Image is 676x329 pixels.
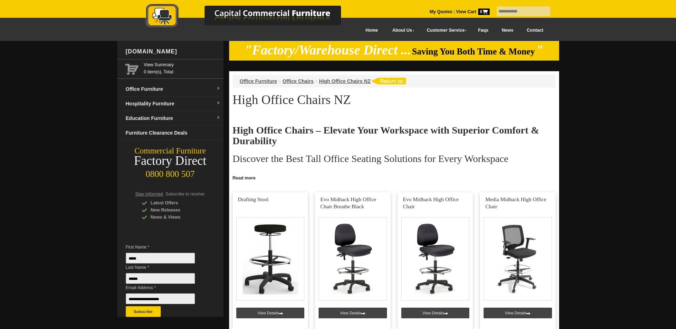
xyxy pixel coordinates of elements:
[126,273,195,284] input: Last Name *
[126,253,195,263] input: First Name *
[123,41,223,62] div: [DOMAIN_NAME]
[520,22,550,38] a: Contact
[229,173,559,182] a: Click to read more
[419,22,471,38] a: Customer Service
[117,156,223,166] div: Factory Direct
[135,192,163,197] span: Stay Informed
[123,82,223,96] a: Office Furnituredropdown
[165,192,205,197] span: Subscribe to receive:
[126,284,206,291] span: Email Address *
[495,22,520,38] a: News
[478,9,490,15] span: 0
[142,207,210,214] div: New Releases
[536,43,543,57] em: "
[216,116,221,120] img: dropdown
[385,22,419,38] a: About Us
[455,9,489,14] a: View Cart0
[126,4,376,30] img: Capital Commercial Furniture Logo
[123,96,223,111] a: Hospitality Furnituredropdown
[126,264,206,271] span: Last Name *
[117,166,223,179] div: 0800 800 507
[430,9,453,14] a: My Quotes
[233,125,540,146] strong: High Office Chairs – Elevate Your Workspace with Superior Comfort & Durability
[233,93,556,106] h1: High Office Chairs NZ
[412,47,535,56] span: Saving You Both Time & Money
[456,9,490,14] strong: View Cart
[233,153,556,164] h2: Discover the Best Tall Office Seating Solutions for Every Workspace
[126,244,206,251] span: First Name *
[279,78,281,85] li: ›
[288,172,338,177] strong: Elevated Office Seating
[216,101,221,105] img: dropdown
[319,78,371,84] a: High Office Chairs NZ
[126,306,161,317] button: Subscribe
[371,78,406,84] img: return to
[142,214,210,221] div: News & Views
[123,126,223,140] a: Furniture Clearance Deals
[117,146,223,156] div: Commercial Furniture
[283,78,314,84] a: Office Chairs
[144,61,221,68] a: View Summary
[233,171,556,193] p: Upgrade your office with our , designed for . Whether you need , our collection provides the perf...
[365,172,509,177] strong: outstanding comfort, ergonomic support, and long-lasting durability
[144,61,221,74] span: 0 item(s), Total:
[244,43,411,57] em: "Factory/Warehouse Direct ...
[126,4,376,32] a: Capital Commercial Furniture Logo
[142,199,210,207] div: Latest Offers
[240,78,277,84] a: Office Furniture
[216,87,221,91] img: dropdown
[315,78,317,85] li: ›
[471,22,495,38] a: Faqs
[126,293,195,304] input: Email Address *
[123,111,223,126] a: Education Furnituredropdown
